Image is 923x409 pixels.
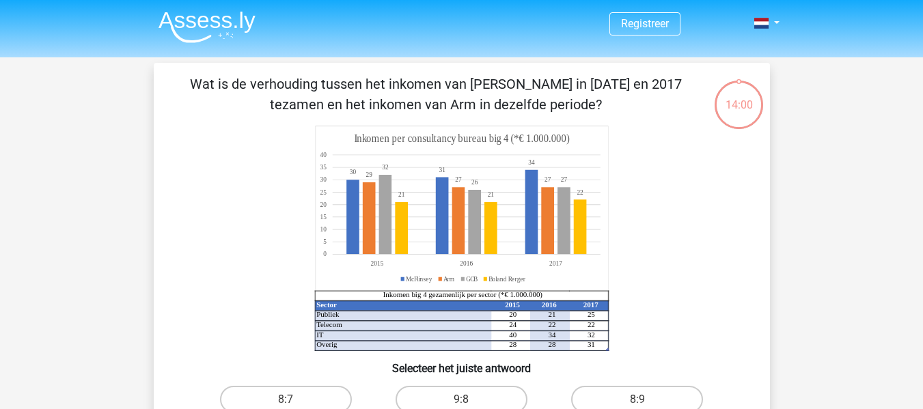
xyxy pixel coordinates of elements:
[548,310,555,318] tspan: 21
[466,274,478,283] tspan: GCB
[323,250,327,258] tspan: 0
[548,340,555,348] tspan: 28
[320,151,327,159] tspan: 40
[383,290,542,299] tspan: Inkomen big 4 gezamenlijk per sector (*€ 1.000.000)
[406,274,432,283] tspan: McFlinsey
[316,320,342,328] tspan: Telecom
[366,171,372,179] tspan: 29
[471,178,478,186] tspan: 26
[587,340,594,348] tspan: 31
[320,225,327,234] tspan: 10
[509,340,516,348] tspan: 28
[320,213,327,221] tspan: 15
[370,259,562,268] tspan: 201520162017
[316,340,337,348] tspan: Overig
[713,79,764,113] div: 14:00
[354,132,569,145] tspan: Inkomen per consultancy bureau big 4 (*€ 1.000.000)
[509,320,516,328] tspan: 24
[528,158,535,167] tspan: 34
[316,310,340,318] tspan: Publiek
[587,310,594,318] tspan: 25
[621,17,669,30] a: Registreer
[548,320,555,328] tspan: 22
[316,300,337,309] tspan: Sector
[509,330,516,339] tspan: 40
[176,351,748,375] h6: Selecteer het juiste antwoord
[583,300,598,309] tspan: 2017
[320,188,327,196] tspan: 25
[382,163,389,171] tspan: 32
[159,11,256,43] img: Assessly
[587,330,594,339] tspan: 32
[443,274,454,283] tspan: Arm
[320,163,327,171] tspan: 35
[577,188,583,196] tspan: 22
[349,168,356,176] tspan: 30
[587,320,594,328] tspan: 22
[323,238,327,246] tspan: 5
[560,175,567,184] tspan: 27
[320,175,327,184] tspan: 30
[541,300,556,309] tspan: 2016
[455,175,551,184] tspan: 2727
[548,330,555,339] tspan: 34
[316,330,324,339] tspan: IT
[488,274,526,283] tspan: Boland Rerger
[439,166,445,174] tspan: 31
[509,310,516,318] tspan: 20
[505,300,520,309] tspan: 2015
[398,191,493,199] tspan: 2121
[320,200,327,208] tspan: 20
[176,74,697,115] p: Wat is de verhouding tussen het inkomen van [PERSON_NAME] in [DATE] en 2017 tezamen en het inkome...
